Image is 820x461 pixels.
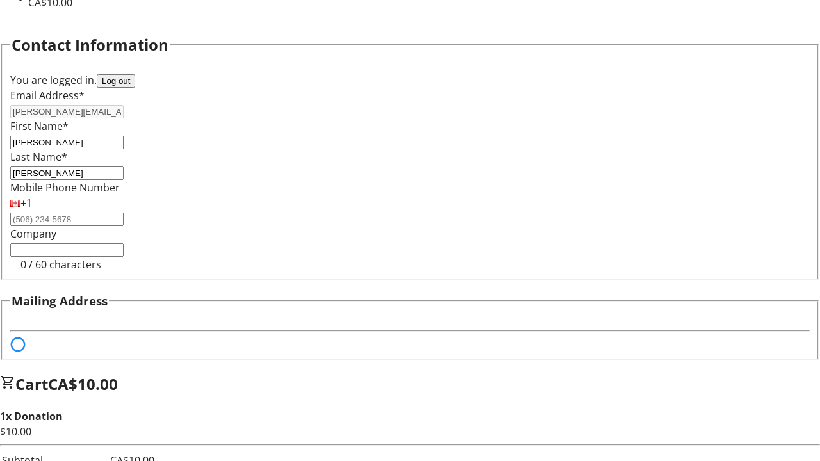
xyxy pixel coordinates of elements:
h2: Contact Information [12,33,168,56]
label: Last Name* [10,150,67,164]
label: Mobile Phone Number [10,181,120,195]
h3: Mailing Address [12,292,108,310]
button: Log out [97,74,135,88]
label: First Name* [10,119,69,133]
tr-character-limit: 0 / 60 characters [20,257,101,271]
span: Cart [15,373,48,394]
label: Company [10,227,56,241]
input: (506) 234-5678 [10,213,124,226]
span: CA$10.00 [48,373,118,394]
label: Email Address* [10,88,85,102]
div: You are logged in. [10,72,810,88]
